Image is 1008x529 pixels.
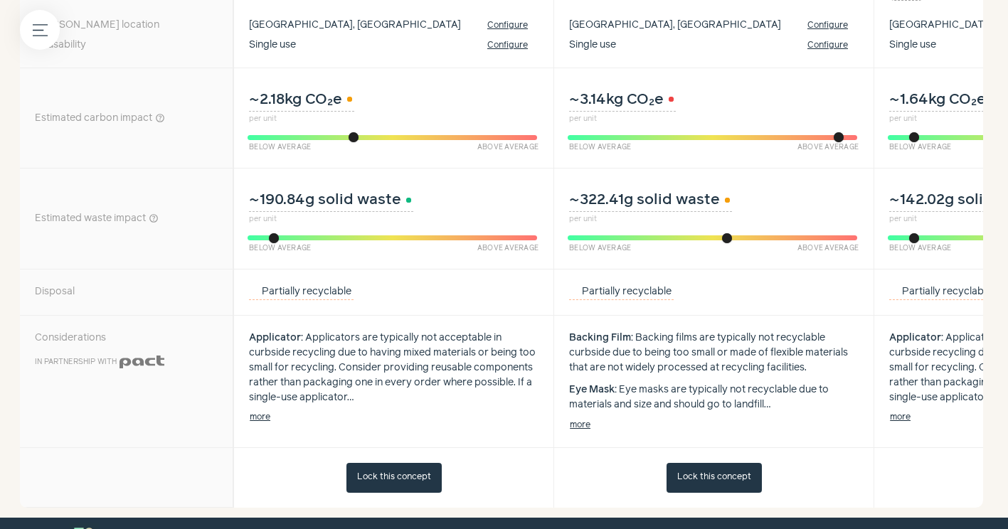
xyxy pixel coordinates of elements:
[249,88,354,112] span: ~2.18kg CO₂e
[569,383,859,412] div: Eye masks are typically not recyclable due to materials and size and should go to landfill …
[346,463,442,493] button: Lock this concept
[569,420,601,430] button: more
[249,333,303,343] strong: Applicator :
[569,214,732,225] small: per unit
[249,114,354,125] small: per unit
[477,142,539,153] span: Above Average
[233,16,553,36] div: [GEOGRAPHIC_DATA], [GEOGRAPHIC_DATA]
[20,316,233,448] div: Considerations
[155,111,165,126] button: help_outline
[249,188,413,212] span: ~190.84g solid waste
[889,284,994,300] div: Partially recyclable
[249,331,539,405] div: Applicators are typically not acceptable in curbside recycling due to having mixed materials or b...
[569,385,617,395] strong: Eye Mask :
[477,21,539,31] button: Configure
[249,38,296,53] div: Single use
[569,38,616,53] div: Single use
[20,16,233,36] div: [PERSON_NAME] location
[553,16,874,36] div: [GEOGRAPHIC_DATA], [GEOGRAPHIC_DATA]
[569,333,633,343] strong: Backing Film :
[569,188,732,212] span: ~322.41g solid waste
[249,284,354,300] div: Partially recyclable
[889,114,998,125] small: per unit
[249,243,311,254] span: Below Average
[889,243,951,254] span: Below Average
[569,88,676,112] span: ~3.14kg CO₂e
[889,333,943,343] strong: Applicator :
[477,243,539,254] span: Above Average
[20,68,233,169] div: Estimated carbon impact
[20,36,233,69] div: Reusability
[797,243,859,254] span: Above Average
[149,211,159,226] button: help_outline
[569,331,859,375] div: Backing films are typically not recyclable curbside due to being too small or made of flexible ma...
[569,142,631,153] span: Below Average
[20,269,233,316] div: Disposal
[889,38,936,53] div: Single use
[569,114,676,125] small: per unit
[889,412,921,422] button: more
[249,214,413,225] small: per unit
[797,142,859,153] span: Above Average
[249,142,311,153] span: Below Average
[249,412,281,422] button: more
[569,284,674,300] div: Partially recyclable
[797,21,859,31] button: Configure
[35,356,218,369] p: in partnership with
[117,356,164,369] img: Pact
[889,142,951,153] span: Below Average
[477,41,539,50] button: Configure
[569,243,631,254] span: Below Average
[667,463,762,493] button: Lock this concept
[20,169,233,269] div: Estimated waste impact
[889,88,998,112] span: ~1.64kg CO₂e
[797,41,859,50] button: Configure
